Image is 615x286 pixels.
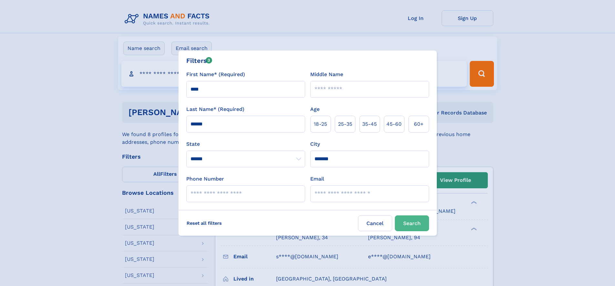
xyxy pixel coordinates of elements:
[310,105,320,113] label: Age
[414,120,424,128] span: 60+
[338,120,352,128] span: 25‑35
[310,175,324,183] label: Email
[386,120,402,128] span: 45‑60
[362,120,377,128] span: 35‑45
[186,56,212,65] div: Filters
[186,71,245,78] label: First Name* (Required)
[186,175,224,183] label: Phone Number
[358,215,392,231] label: Cancel
[395,215,429,231] button: Search
[310,140,320,148] label: City
[186,140,305,148] label: State
[314,120,327,128] span: 18‑25
[310,71,343,78] label: Middle Name
[186,105,244,113] label: Last Name* (Required)
[182,215,226,231] label: Reset all filters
